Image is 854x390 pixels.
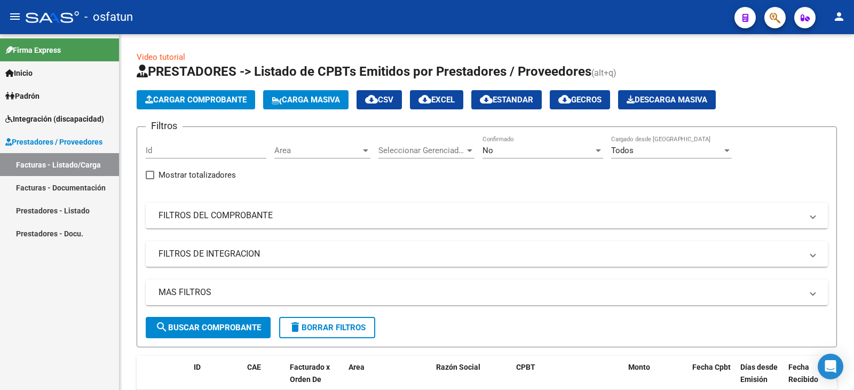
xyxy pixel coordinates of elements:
[146,317,271,338] button: Buscar Comprobante
[692,363,731,371] span: Fecha Cpbt
[272,95,340,105] span: Carga Masiva
[274,146,361,155] span: Area
[5,44,61,56] span: Firma Express
[159,248,802,260] mat-panel-title: FILTROS DE INTEGRACION
[740,363,778,384] span: Días desde Emisión
[818,354,843,379] div: Open Intercom Messenger
[365,95,393,105] span: CSV
[833,10,845,23] mat-icon: person
[618,90,716,109] app-download-masive: Descarga masiva de comprobantes (adjuntos)
[137,52,185,62] a: Video tutorial
[159,286,802,298] mat-panel-title: MAS FILTROS
[155,321,168,333] mat-icon: search
[480,93,493,106] mat-icon: cloud_download
[5,90,39,102] span: Padrón
[137,90,255,109] button: Cargar Comprobante
[84,5,133,29] span: - osfatun
[550,90,610,109] button: Gecros
[628,363,650,371] span: Monto
[558,95,602,105] span: Gecros
[365,93,378,106] mat-icon: cloud_download
[788,363,818,384] span: Fecha Recibido
[418,95,455,105] span: EXCEL
[349,363,365,371] span: Area
[418,93,431,106] mat-icon: cloud_download
[263,90,349,109] button: Carga Masiva
[155,323,261,332] span: Buscar Comprobante
[516,363,535,371] span: CPBT
[5,67,33,79] span: Inicio
[471,90,542,109] button: Estandar
[357,90,402,109] button: CSV
[194,363,201,371] span: ID
[159,210,802,221] mat-panel-title: FILTROS DEL COMPROBANTE
[591,68,616,78] span: (alt+q)
[279,317,375,338] button: Borrar Filtros
[378,146,465,155] span: Seleccionar Gerenciador
[436,363,480,371] span: Razón Social
[5,113,104,125] span: Integración (discapacidad)
[145,95,247,105] span: Cargar Comprobante
[627,95,707,105] span: Descarga Masiva
[410,90,463,109] button: EXCEL
[247,363,261,371] span: CAE
[290,363,330,384] span: Facturado x Orden De
[146,241,828,267] mat-expansion-panel-header: FILTROS DE INTEGRACION
[5,136,102,148] span: Prestadores / Proveedores
[137,64,591,79] span: PRESTADORES -> Listado de CPBTs Emitidos por Prestadores / Proveedores
[480,95,533,105] span: Estandar
[159,169,236,181] span: Mostrar totalizadores
[289,323,366,332] span: Borrar Filtros
[9,10,21,23] mat-icon: menu
[618,90,716,109] button: Descarga Masiva
[289,321,302,333] mat-icon: delete
[146,203,828,228] mat-expansion-panel-header: FILTROS DEL COMPROBANTE
[146,280,828,305] mat-expansion-panel-header: MAS FILTROS
[483,146,493,155] span: No
[611,146,634,155] span: Todos
[146,118,183,133] h3: Filtros
[558,93,571,106] mat-icon: cloud_download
